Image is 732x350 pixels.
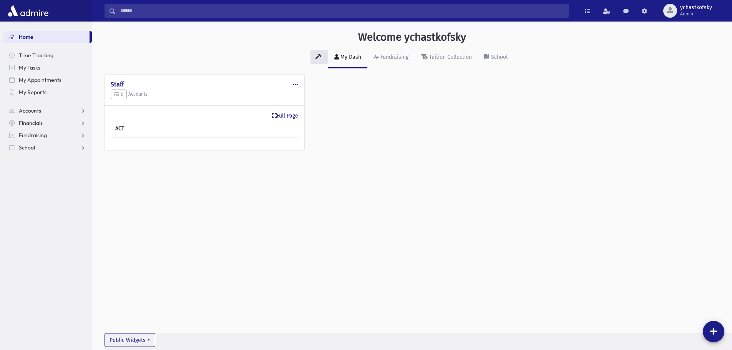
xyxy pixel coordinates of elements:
[3,141,92,154] a: School
[428,54,472,60] div: Tuition Collection
[379,54,408,60] div: Fundraising
[105,333,155,347] button: Public Widgets
[19,144,35,151] span: School
[3,117,92,129] a: Financials
[339,54,361,60] div: My Dash
[111,120,172,138] th: ACT
[3,49,92,61] a: Time Tracking
[328,47,367,68] a: My Dash
[19,33,33,40] span: Home
[478,47,514,68] a: School
[3,105,92,117] a: Accounts
[19,64,40,71] span: My Tasks
[490,54,508,60] div: School
[6,3,50,18] img: AdmirePro
[3,129,92,141] a: Fundraising
[19,107,41,114] span: Accounts
[19,89,46,96] span: My Reports
[114,91,123,97] span: 0
[19,119,43,126] span: Financials
[367,47,415,68] a: Fundraising
[19,76,61,83] span: My Appointments
[19,132,47,139] span: Fundraising
[111,81,298,88] h4: Staff
[116,4,569,18] input: Search
[3,86,92,98] a: My Reports
[3,61,92,74] a: My Tasks
[680,5,712,11] span: ychastkofsky
[358,31,466,44] h3: Welcome ychastkofsky
[415,47,478,68] a: Tuition Collection
[111,90,127,100] button: 0
[3,74,92,86] a: My Appointments
[272,112,298,120] a: Full Page
[19,52,53,59] span: Time Tracking
[3,31,90,43] a: Home
[111,90,298,100] h5: Accounts
[680,11,712,17] span: Admin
